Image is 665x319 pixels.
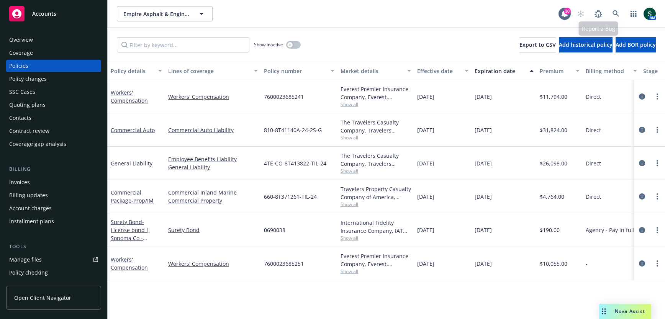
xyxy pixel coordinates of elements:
[9,215,54,227] div: Installment plans
[32,11,56,17] span: Accounts
[264,226,285,234] span: 0690038
[540,226,560,234] span: $190.00
[341,85,411,101] div: Everest Premier Insurance Company, Everest, Arrowhead General Insurance Agency, Inc.
[14,294,71,302] span: Open Client Navigator
[168,67,249,75] div: Lines of coverage
[6,34,101,46] a: Overview
[9,73,47,85] div: Policy changes
[586,126,601,134] span: Direct
[168,155,258,163] a: Employee Benefits Liability
[637,159,647,168] a: circleInformation
[475,226,492,234] span: [DATE]
[519,37,556,52] button: Export to CSV
[9,47,33,59] div: Coverage
[417,126,434,134] span: [DATE]
[615,308,645,314] span: Nova Assist
[341,201,411,208] span: Show all
[475,193,492,201] span: [DATE]
[264,67,326,75] div: Policy number
[341,185,411,201] div: Travelers Property Casualty Company of America, Travelers Insurance
[168,163,258,171] a: General Liability
[6,99,101,111] a: Quoting plans
[6,202,101,214] a: Account charges
[540,193,564,201] span: $4,764.00
[341,219,411,235] div: International Fidelity Insurance Company, IAT Insurance Group
[168,260,258,268] a: Workers' Compensation
[414,62,472,80] button: Effective date
[586,226,634,234] span: Agency - Pay in full
[564,8,571,15] div: 30
[6,3,101,25] a: Accounts
[168,188,258,196] a: Commercial Inland Marine
[111,160,152,167] a: General Liability
[653,226,662,235] a: more
[608,6,624,21] a: Search
[6,165,101,173] div: Billing
[616,37,656,52] button: Add BOR policy
[653,125,662,134] a: more
[540,159,567,167] span: $26,098.00
[111,89,148,104] a: Workers' Compensation
[599,304,651,319] button: Nova Assist
[341,235,411,241] span: Show all
[6,189,101,201] a: Billing updates
[417,67,460,75] div: Effective date
[117,37,249,52] input: Filter by keyword...
[637,259,647,268] a: circleInformation
[475,67,525,75] div: Expiration date
[573,6,588,21] a: Start snowing
[111,218,149,258] span: - License bond | Sonoma Co - Encroachment Bond
[644,8,656,20] img: photo
[6,125,101,137] a: Contract review
[653,259,662,268] a: more
[586,193,601,201] span: Direct
[9,254,42,266] div: Manage files
[6,73,101,85] a: Policy changes
[559,41,613,48] span: Add historical policy
[341,134,411,141] span: Show all
[117,6,213,21] button: Empire Asphalt & Engineering Co., Inc.
[341,101,411,108] span: Show all
[6,138,101,150] a: Coverage gap analysis
[540,126,567,134] span: $31,824.00
[475,159,492,167] span: [DATE]
[111,126,155,134] a: Commercial Auto
[168,226,258,234] a: Surety Bond
[341,252,411,268] div: Everest Premier Insurance Company, Everest, Arrowhead General Insurance Agency, Inc.
[341,118,411,134] div: The Travelers Casualty Company, Travelers Insurance
[131,197,154,204] span: - Prop/IM
[9,138,66,150] div: Coverage gap analysis
[9,202,52,214] div: Account charges
[586,93,601,101] span: Direct
[9,60,28,72] div: Policies
[111,218,149,258] a: Surety Bond
[6,254,101,266] a: Manage files
[637,192,647,201] a: circleInformation
[168,126,258,134] a: Commercial Auto Liability
[168,93,258,101] a: Workers' Compensation
[6,215,101,227] a: Installment plans
[111,67,154,75] div: Policy details
[9,99,46,111] div: Quoting plans
[417,193,434,201] span: [DATE]
[261,62,337,80] button: Policy number
[540,260,567,268] span: $10,055.00
[616,41,656,48] span: Add BOR policy
[6,86,101,98] a: SSC Cases
[9,34,33,46] div: Overview
[6,176,101,188] a: Invoices
[165,62,261,80] button: Lines of coverage
[341,152,411,168] div: The Travelers Casualty Company, Travelers Insurance
[475,260,492,268] span: [DATE]
[586,260,588,268] span: -
[111,256,148,271] a: Workers' Compensation
[637,125,647,134] a: circleInformation
[537,62,583,80] button: Premium
[6,112,101,124] a: Contacts
[264,193,317,201] span: 660-8T371261-TIL-24
[591,6,606,21] a: Report a Bug
[586,67,629,75] div: Billing method
[586,159,601,167] span: Direct
[583,62,640,80] button: Billing method
[264,159,326,167] span: 4TE-CO-8T413822-TIL-24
